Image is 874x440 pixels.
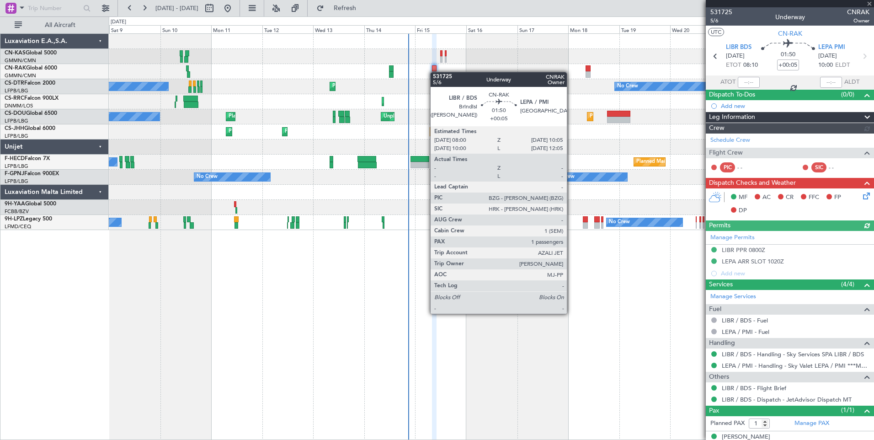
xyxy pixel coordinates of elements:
div: No Crew [197,170,218,184]
span: All Aircraft [24,22,96,28]
a: LIBR / BDS - Handling - Sky Services SPA LIBR / BDS [722,350,864,358]
span: ELDT [835,61,850,70]
span: [DATE] [818,52,837,61]
div: Tue 19 [619,25,671,33]
a: CS-RRCFalcon 900LX [5,96,59,101]
span: Pax [709,406,719,416]
span: CN-RAK [778,29,802,38]
span: Refresh [326,5,364,11]
span: 531725 [710,7,732,17]
a: 9H-LPZLegacy 500 [5,216,52,222]
span: ALDT [844,78,859,87]
div: Tue 12 [262,25,314,33]
div: Wed 20 [670,25,721,33]
div: [DATE] [111,18,126,26]
span: CS-DOU [5,111,26,116]
span: 08:10 [743,61,758,70]
span: FP [834,193,841,202]
a: 9H-YAAGlobal 5000 [5,201,56,207]
span: Owner [847,17,869,25]
a: LFMD/CEQ [5,223,31,230]
span: Dispatch To-Dos [709,90,755,100]
span: CN-KAS [5,50,26,56]
span: F-GPNJ [5,171,24,177]
input: Trip Number [28,1,80,15]
div: No Crew [617,80,638,93]
span: 9H-LPZ [5,216,23,222]
span: [DATE] [726,52,745,61]
span: FFC [809,193,819,202]
span: Others [709,372,729,382]
span: DP [739,206,747,215]
div: Planned Maint [GEOGRAPHIC_DATA] ([GEOGRAPHIC_DATA]) [435,80,579,93]
div: Sun 10 [160,25,212,33]
span: (1/1) [841,405,854,415]
span: Dispatch Checks and Weather [709,178,796,188]
span: CS-DTR [5,80,24,86]
div: Sat 9 [109,25,160,33]
span: CS-JHH [5,126,24,131]
a: CN-RAKGlobal 6000 [5,65,57,71]
a: LFPB/LBG [5,118,28,124]
a: CS-DOUGlobal 6500 [5,111,57,116]
a: GMMN/CMN [5,72,36,79]
div: No Crew [609,215,630,229]
a: LFPB/LBG [5,133,28,140]
div: Planned Maint [GEOGRAPHIC_DATA] ([GEOGRAPHIC_DATA]) [432,125,576,139]
a: Manage PAX [794,419,829,428]
a: LIBR / BDS - Flight Brief [722,384,786,392]
span: Fuel [709,304,721,315]
a: DNMM/LOS [5,102,33,109]
a: GMMN/CMN [5,57,36,64]
div: Mon 18 [568,25,619,33]
div: Planned Maint Sofia [332,80,379,93]
div: Planned Maint [GEOGRAPHIC_DATA] ([GEOGRAPHIC_DATA]) [229,125,373,139]
span: [DATE] - [DATE] [155,4,198,12]
span: CS-RRC [5,96,24,101]
div: Underway [775,12,805,22]
div: Planned Maint [GEOGRAPHIC_DATA] ([GEOGRAPHIC_DATA]) [590,110,734,123]
span: CR [786,193,794,202]
a: CS-JHHGlobal 6000 [5,126,55,131]
a: LEPA / PMI - Fuel [722,328,769,336]
span: 01:50 [781,50,795,59]
span: LIBR BDS [726,43,751,52]
a: LFPB/LBG [5,178,28,185]
span: Leg Information [709,112,755,123]
span: (4/4) [841,279,854,289]
span: 5/6 [710,17,732,25]
div: Planned Maint [GEOGRAPHIC_DATA] ([GEOGRAPHIC_DATA]) [285,125,429,139]
a: LIBR / BDS - Dispatch - JetAdvisor Dispatch MT [722,396,852,403]
a: LFPB/LBG [5,87,28,94]
span: ETOT [726,61,741,70]
span: 9H-YAA [5,201,25,207]
span: (0/0) [841,90,854,99]
div: Planned Maint [GEOGRAPHIC_DATA] ([GEOGRAPHIC_DATA]) [229,110,373,123]
span: MF [739,193,747,202]
button: Refresh [312,1,367,16]
span: CNRAK [847,7,869,17]
a: LEPA / PMI - Handling - Sky Valet LEPA / PMI ***MYHANDLING*** [722,362,869,370]
span: F-HECD [5,156,25,161]
a: F-HECDFalcon 7X [5,156,50,161]
span: LEPA PMI [818,43,845,52]
label: Planned PAX [710,419,745,428]
div: Sun 17 [517,25,569,33]
span: CN-RAK [5,65,26,71]
span: Services [709,279,733,290]
span: 10:00 [818,61,833,70]
a: Manage Services [710,292,756,301]
div: Add new [721,102,869,110]
a: CN-KASGlobal 5000 [5,50,57,56]
div: Unplanned Maint [GEOGRAPHIC_DATA] ([GEOGRAPHIC_DATA]) [384,110,534,123]
a: LFPB/LBG [5,163,28,170]
span: AC [762,193,771,202]
div: Thu 14 [364,25,416,33]
div: Sat 16 [466,25,517,33]
div: No Crew [554,170,575,184]
button: All Aircraft [10,18,99,32]
a: FCBB/BZV [5,208,29,215]
span: ATOT [720,78,735,87]
a: CS-DTRFalcon 2000 [5,80,55,86]
div: No Crew [456,215,477,229]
